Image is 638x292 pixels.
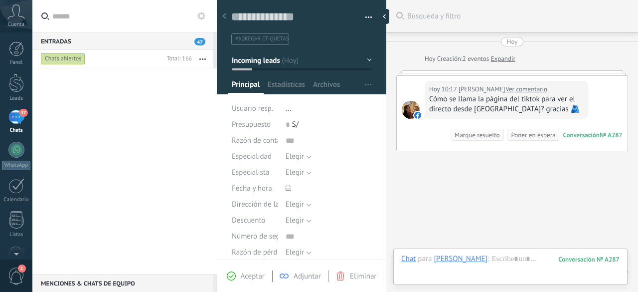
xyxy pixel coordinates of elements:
[194,38,205,45] span: 47
[2,197,31,203] div: Calendario
[429,84,459,94] div: Hoy 10:17
[505,84,547,94] a: Ver comentario
[379,9,389,24] div: Ocultar
[491,54,515,64] a: Expandir
[232,120,271,129] span: Presupuesto
[232,153,272,160] span: Especialidad
[2,161,30,170] div: WhatsApp
[232,233,291,240] span: Número de seguro
[2,232,31,238] div: Listas
[8,21,24,28] span: Cuenta
[286,245,312,261] button: Elegir
[232,245,278,261] div: Razón de pérdida
[425,54,437,64] div: Hoy
[232,181,278,197] div: Fecha y hora
[434,254,487,263] div: Sandra Soles
[232,169,269,176] span: Especialista
[286,149,312,165] button: Elegir
[232,101,278,117] div: Usuario resp.
[32,32,213,50] div: Entradas
[232,213,278,229] div: Descuento
[286,165,312,181] button: Elegir
[235,35,289,42] span: #agregar etiquetas
[232,104,273,113] span: Usuario resp.
[511,130,555,140] div: Poner en espera
[41,53,85,65] div: Chats abiertos
[241,272,265,281] span: Aceptar
[232,133,278,149] div: Razón de contacto
[2,95,31,102] div: Leads
[232,197,278,213] div: Dirección de la clínica
[429,94,584,114] div: Cómo se llama la página del tiktok para ver el directo desde [GEOGRAPHIC_DATA]? gracias 🫂
[463,54,489,64] span: 2 eventos
[459,84,505,94] span: Sandra Soles
[600,131,623,139] div: № A287
[425,54,515,64] div: Creación:
[402,101,420,119] span: Sandra Soles
[286,168,304,177] span: Elegir
[286,216,304,225] span: Elegir
[292,120,299,129] span: S/
[286,152,304,161] span: Elegir
[455,130,499,140] div: Marque resuelto
[286,197,312,213] button: Elegir
[232,185,272,192] span: Fecha y hora
[563,131,600,139] div: Conversación
[232,217,265,224] span: Descuento
[232,165,278,181] div: Especialista
[313,80,340,94] span: Archivos
[558,255,620,264] div: 287
[407,11,628,21] span: Búsqueda y filtro
[2,127,31,134] div: Chats
[294,272,321,281] span: Adjuntar
[32,274,213,292] div: Menciones & Chats de equipo
[19,109,27,117] span: 47
[232,149,278,165] div: Especialidad
[18,265,26,273] span: 1
[2,59,31,66] div: Panel
[232,80,260,94] span: Principal
[418,254,432,264] span: para
[414,112,421,119] img: facebook-sm.svg
[286,213,312,229] button: Elegir
[268,80,305,94] span: Estadísticas
[507,37,518,46] div: Hoy
[286,248,304,257] span: Elegir
[286,104,292,113] span: ...
[232,249,287,256] span: Razón de pérdida
[350,272,376,281] span: Eliminar
[232,117,278,133] div: Presupuesto
[286,200,304,209] span: Elegir
[232,201,302,208] span: Dirección de la clínica
[162,54,192,64] div: Total: 166
[232,229,278,245] div: Número de seguro
[232,137,291,144] span: Razón de contacto
[487,254,489,264] span: :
